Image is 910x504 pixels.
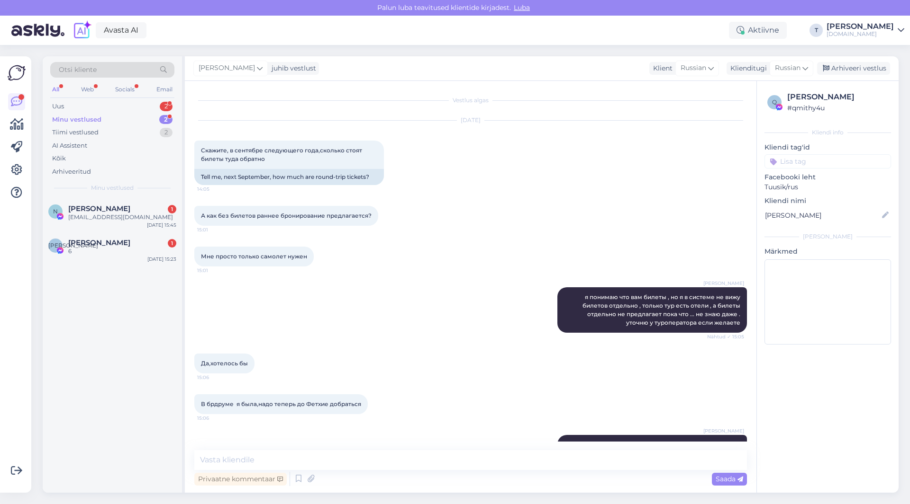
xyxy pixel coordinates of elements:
div: # qmithy4u [787,103,888,113]
div: Aktiivne [729,22,787,39]
p: Kliendi nimi [764,196,891,206]
div: Uus [52,102,64,111]
p: Kliendi tag'id [764,142,891,152]
span: 15:01 [197,267,233,274]
span: q [772,98,777,106]
div: Tiimi vestlused [52,128,99,137]
span: Илона Колыбина [68,239,130,247]
span: Natalia Pleshakova [68,204,130,213]
div: Vestlus algas [194,96,747,105]
div: Email [155,83,174,96]
div: T [810,24,823,37]
div: [PERSON_NAME] [787,91,888,103]
div: All [50,83,61,96]
span: Скажите, в сентябре следующего года,сколько стоят билеты туда обратно [201,147,364,162]
span: [PERSON_NAME] [703,280,744,287]
div: 2 [160,128,173,137]
div: [DATE] [194,116,747,124]
span: Russian [775,63,801,73]
span: Minu vestlused [91,184,134,192]
span: Nähtud ✓ 15:05 [707,333,744,340]
a: [PERSON_NAME][DOMAIN_NAME] [827,23,904,38]
span: Luba [511,3,533,12]
div: [DATE] 15:23 [147,256,176,263]
div: Klienditugi [727,63,767,73]
div: Arhiveeritud [52,167,91,177]
span: Мне просто только самолет нужен [201,253,307,260]
span: билеты в [GEOGRAPHIC_DATA] только под запрос , скажите какие даты сколько человек . я уточню [587,441,742,457]
span: 15:01 [197,226,233,233]
div: AI Assistent [52,141,87,150]
span: N [53,208,58,215]
div: juhib vestlust [268,63,316,73]
div: Kliendi info [764,128,891,137]
div: Klient [649,63,673,73]
div: [PERSON_NAME] [764,232,891,241]
div: Minu vestlused [52,115,101,124]
div: [DOMAIN_NAME] [827,30,894,38]
p: Facebooki leht [764,172,891,182]
p: Märkmed [764,247,891,256]
div: 2 [159,115,173,124]
img: Askly Logo [8,64,26,82]
a: Avasta AI [96,22,146,38]
span: Otsi kliente [59,65,97,75]
span: В брдруме я была,надо теперь до Фетхие добраться [201,400,361,407]
div: 1 [168,205,176,213]
div: Tell me, next September, how much are round-trip tickets? [194,169,384,185]
div: [PERSON_NAME] [827,23,894,30]
div: 6 [68,247,176,256]
img: explore-ai [72,20,92,40]
div: 1 [168,239,176,248]
div: Kõik [52,154,66,163]
span: 15:06 [197,374,233,381]
div: Arhiveeri vestlus [817,62,890,75]
span: 14:05 [197,186,233,193]
span: я понимаю что вам билеты , но я в системе не вижу билетов отдельно , только тур есть отели , а би... [582,293,742,326]
span: [PERSON_NAME] [703,427,744,434]
span: Saada [716,475,743,483]
span: Russian [681,63,706,73]
div: [DATE] 15:45 [147,221,176,229]
div: [EMAIL_ADDRESS][DOMAIN_NAME] [68,213,176,221]
div: Privaatne kommentaar [194,473,287,486]
span: [PERSON_NAME] [48,242,98,249]
p: Tuusik/rus [764,182,891,192]
div: Web [79,83,96,96]
div: Socials [113,83,136,96]
span: А как без билетов раннее бронирование предлагается? [201,212,372,219]
div: 2 [160,102,173,111]
span: Да,хотелось бы [201,360,248,367]
input: Lisa tag [764,154,891,168]
input: Lisa nimi [765,210,880,221]
span: 15:06 [197,415,233,422]
span: [PERSON_NAME] [199,63,255,73]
